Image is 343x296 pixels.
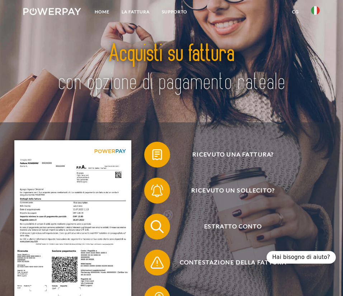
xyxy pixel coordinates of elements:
button: Ricevuto una fattura? [144,142,312,168]
img: title-powerpay_it.svg [53,29,290,107]
span: Estratto conto [154,214,312,240]
button: Ricevuto un sollecito? [144,178,312,204]
a: Supporto [156,5,193,18]
a: Ricevuto una fattura? [135,140,321,169]
a: CG [286,5,305,18]
a: Contestazione della fattura [135,248,321,277]
img: logo-powerpay-white.svg [23,8,81,15]
a: LA FATTURA [116,5,156,18]
span: Ricevuto una fattura? [154,142,312,168]
a: Estratto conto [135,212,321,241]
button: Contestazione della fattura [144,250,312,275]
a: Ricevuto un sollecito? [135,176,321,205]
button: Estratto conto [144,214,312,240]
a: Home [89,5,116,18]
span: Contestazione della fattura [154,250,312,275]
img: qb_bill.svg [149,147,165,163]
div: Hai bisogno di aiuto? [267,251,336,264]
img: qb_warning.svg [149,255,165,271]
img: qb_search.svg [149,219,165,235]
img: it [311,6,320,15]
img: qb_bell.svg [149,183,165,199]
span: Ricevuto un sollecito? [154,178,312,204]
iframe: Pulsante per aprire la finestra di messaggistica [314,267,337,290]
